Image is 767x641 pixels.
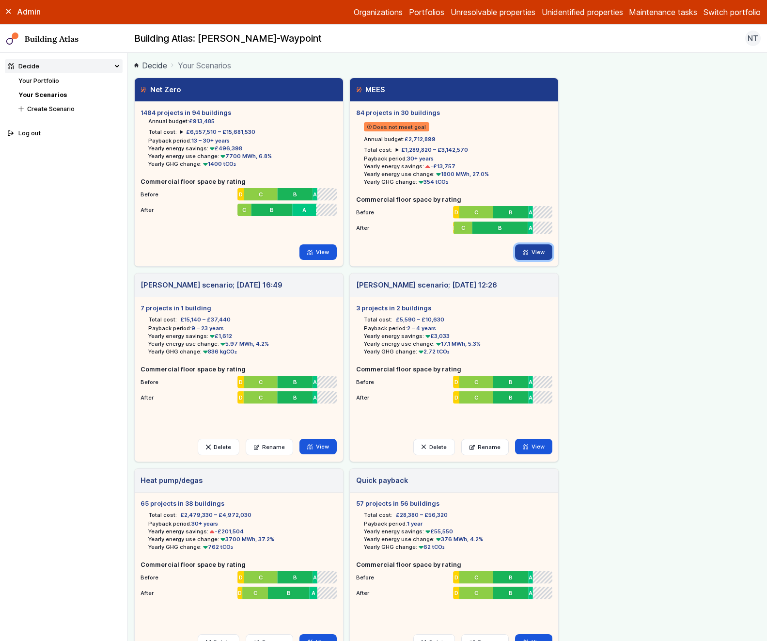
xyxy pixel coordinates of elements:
[198,439,239,455] button: Delete
[148,348,336,355] li: Yearly GHG change:
[191,325,224,332] span: 9 – 23 years
[417,178,448,185] span: 354 tCO₂
[461,224,465,232] span: C
[424,163,455,170] span: -£13,757
[509,208,513,216] span: B
[6,32,19,45] img: main-0bbd2752.svg
[313,191,317,198] span: A
[239,394,243,401] span: D
[364,178,552,186] li: Yearly GHG change:
[141,374,336,386] li: Before
[5,127,123,141] button: Log out
[498,224,502,232] span: B
[141,84,180,95] h3: Net Zero
[191,137,230,144] span: 13 – 30+ years
[8,62,39,71] div: Decide
[191,520,218,527] span: 30+ years
[356,280,497,290] h3: [PERSON_NAME] scenario; [DATE] 12:26
[356,499,552,508] h5: 57 projects in 56 buildings
[356,204,552,217] li: Before
[287,589,291,597] span: B
[364,511,392,519] h6: Total cost:
[474,589,478,597] span: C
[239,191,243,198] span: D
[704,6,761,18] button: Switch portfolio
[529,394,532,401] span: A
[356,84,385,95] h3: MEES
[148,340,336,348] li: Yearly energy use change:
[219,153,272,160] span: 7700 MWh, 6.8%
[141,560,336,569] h5: Commercial floor space by rating
[509,394,513,401] span: B
[178,60,231,71] span: Your Scenarios
[299,439,337,454] a: View
[401,146,468,153] span: £1,289,820 – £3,142,570
[396,511,448,519] span: £28,380 – £56,320
[219,340,269,347] span: 5.97 MWh, 4.2%
[356,475,408,486] h3: Quick payback
[454,394,458,401] span: D
[259,191,263,198] span: C
[208,528,244,535] span: -£201,504
[542,6,623,18] a: Unidentified properties
[141,569,336,582] li: Before
[180,511,251,519] span: £2,479,330 – £4,972,030
[141,177,336,186] h5: Commercial floor space by rating
[186,128,255,135] span: £6,557,510 – £15,681,530
[454,208,458,216] span: D
[461,439,509,455] a: Rename
[141,389,336,402] li: After
[364,162,552,170] li: Yearly energy savings:
[5,59,123,73] summary: Decide
[529,378,532,386] span: A
[364,543,552,551] li: Yearly GHG change:
[302,206,306,214] span: A
[364,170,552,178] li: Yearly energy use change:
[364,135,552,143] li: Annual budget:
[313,378,317,386] span: A
[356,108,552,117] h5: 84 projects in 30 buildings
[141,475,203,486] h3: Heat pump/degas
[311,589,315,597] span: A
[141,280,282,290] h3: [PERSON_NAME] scenario; [DATE] 16:49
[364,520,552,528] li: Payback period:
[293,191,297,198] span: B
[364,122,429,131] span: Does not meet goal
[407,520,423,527] span: 1 year
[356,304,552,313] h5: 3 projects in 2 buildings
[474,574,478,581] span: C
[134,60,167,71] a: Decide
[354,6,403,18] a: Organizations
[148,152,336,160] li: Yearly energy use change:
[453,224,454,232] span: D
[293,394,297,401] span: B
[202,348,237,355] span: 836 kgCO₂
[16,102,123,116] button: Create Scenario
[148,511,177,519] h6: Total cost:
[417,348,450,355] span: 2.72 tCO₂
[148,128,177,136] h6: Total cost:
[409,6,444,18] a: Portfolios
[364,528,552,535] li: Yearly energy savings:
[242,206,246,214] span: C
[293,378,297,386] span: B
[515,439,552,454] a: View
[364,332,552,340] li: Yearly energy savings:
[407,155,434,162] span: 30+ years
[259,378,263,386] span: C
[180,316,231,323] span: £15,140 – £37,440
[356,195,552,204] h5: Commercial floor space by rating
[528,224,532,232] span: A
[148,316,177,323] h6: Total cost:
[364,324,552,332] li: Payback period:
[148,117,336,125] li: Annual budget:
[148,528,336,535] li: Yearly energy savings:
[141,304,336,313] h5: 7 projects in 1 building
[316,206,317,214] span: A+
[18,91,67,98] a: Your Scenarios
[208,145,242,152] span: £496,398
[148,137,336,144] li: Payback period:
[148,520,336,528] li: Payback period:
[474,394,478,401] span: C
[364,146,392,154] h6: Total cost:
